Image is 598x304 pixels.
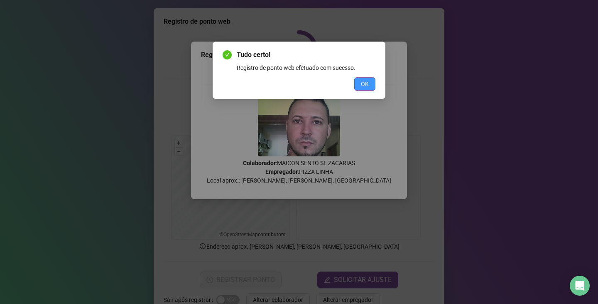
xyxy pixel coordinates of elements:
[354,77,375,91] button: OK
[237,63,375,72] div: Registro de ponto web efetuado com sucesso.
[223,50,232,59] span: check-circle
[570,276,590,296] div: Open Intercom Messenger
[361,79,369,89] span: OK
[237,50,375,60] span: Tudo certo!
